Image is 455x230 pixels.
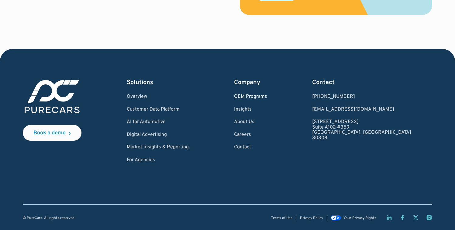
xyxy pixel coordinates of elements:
[234,119,267,125] a: About Us
[127,157,189,163] a: For Agencies
[312,119,411,141] a: [STREET_ADDRESS]Suite A102 #359[GEOGRAPHIC_DATA], [GEOGRAPHIC_DATA]30308
[300,216,323,220] a: Privacy Policy
[127,78,189,87] div: Solutions
[312,94,411,100] div: [PHONE_NUMBER]
[23,216,75,220] div: © PureCars. All rights reserved.
[413,214,419,221] a: Twitter X page
[234,145,267,150] a: Contact
[234,78,267,87] div: Company
[386,214,392,221] a: LinkedIn page
[127,132,189,138] a: Digital Advertising
[23,78,81,115] img: purecars logo
[234,132,267,138] a: Careers
[331,216,376,220] a: Your Privacy Rights
[426,214,432,221] a: Instagram page
[399,214,405,221] a: Facebook page
[127,107,189,112] a: Customer Data Platform
[234,94,267,100] a: OEM Programs
[127,94,189,100] a: Overview
[271,216,292,220] a: Terms of Use
[127,145,189,150] a: Market Insights & Reporting
[234,107,267,112] a: Insights
[33,130,66,136] div: Book a demo
[23,125,81,141] a: Book a demo
[312,107,411,112] a: Email us
[312,78,411,87] div: Contact
[343,216,376,220] div: Your Privacy Rights
[127,119,189,125] a: AI for Automotive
